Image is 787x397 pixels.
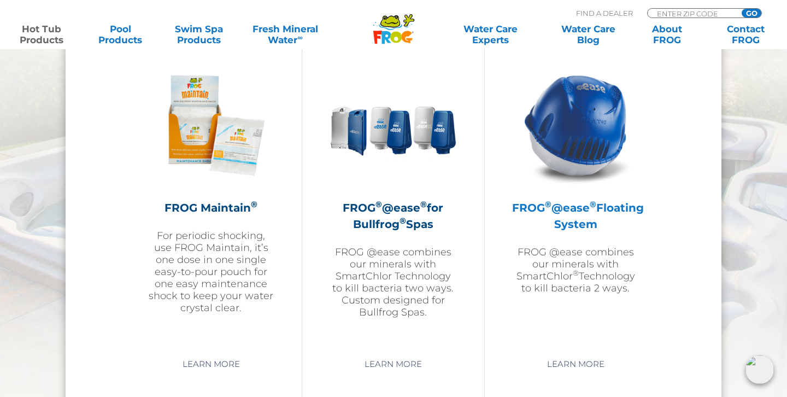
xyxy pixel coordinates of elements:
[400,215,406,226] sup: ®
[557,24,619,45] a: Water CareBlog
[297,33,302,42] sup: ∞
[148,200,274,216] h2: FROG Maintain
[420,199,427,209] sup: ®
[168,24,230,45] a: Swim SpaProducts
[330,62,456,189] img: bullfrog-product-hero-300x300.png
[512,62,639,346] a: FROG®@ease®Floating SystemFROG @ease combines our minerals with SmartChlor®Technology to kill bac...
[545,199,551,209] sup: ®
[330,246,456,318] p: FROG @ease combines our minerals with SmartChlor Technology to kill bacteria two ways. Custom des...
[148,62,274,189] img: Frog_Maintain_Hero-2-v2-300x300.png
[170,354,252,374] a: Learn More
[535,354,617,374] a: Learn More
[441,24,540,45] a: Water CareExperts
[148,62,274,346] a: FROG Maintain®For periodic shocking, use FROG Maintain, it’s one dose in one single easy-to-pour ...
[375,199,382,209] sup: ®
[576,8,633,18] p: Find A Dealer
[590,199,596,209] sup: ®
[573,268,579,277] sup: ®
[512,62,639,189] img: hot-tub-product-atease-system-300x300.png
[330,200,456,232] h2: FROG @ease for Bullfrog Spas
[247,24,324,45] a: Fresh MineralWater∞
[512,200,639,232] h2: FROG @ease Floating System
[330,62,456,346] a: FROG®@ease®for Bullfrog®SpasFROG @ease combines our minerals with SmartChlor Technology to kill b...
[656,9,730,18] input: Zip Code Form
[636,24,697,45] a: AboutFROG
[745,355,774,384] img: openIcon
[11,24,72,45] a: Hot TubProducts
[148,230,274,314] p: For periodic shocking, use FROG Maintain, it’s one dose in one single easy-to-pour pouch for one ...
[90,24,151,45] a: PoolProducts
[512,246,639,294] p: FROG @ease combines our minerals with SmartChlor Technology to kill bacteria 2 ways.
[715,24,776,45] a: ContactFROG
[251,199,257,209] sup: ®
[742,9,761,17] input: GO
[352,354,434,374] a: Learn More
